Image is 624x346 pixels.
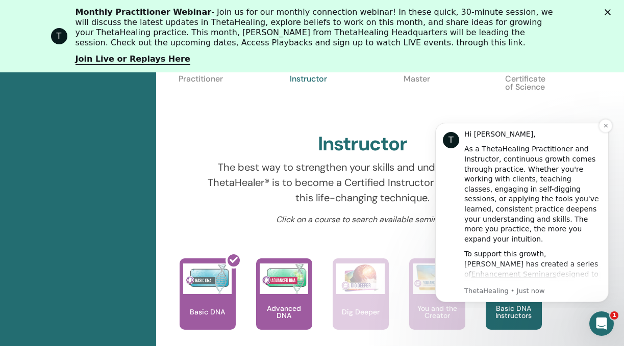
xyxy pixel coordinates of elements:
iframe: Intercom notifications message [420,114,624,308]
img: Basic DNA [183,263,232,294]
a: Join Live or Replays Here [76,54,190,65]
p: The best way to strengthen your skills and understanding as a ThetaHealer® is to become a Certifi... [207,159,518,205]
div: Profile image for ThetaHealing [51,28,67,44]
p: Certificate of Science [504,75,546,118]
p: Practitioner [179,75,221,118]
h2: Instructor [318,132,407,156]
p: Master [395,75,438,118]
p: Message from ThetaHealing, sent Just now [44,173,181,182]
p: Click on a course to search available seminars [207,214,518,226]
p: Basic DNA Instructors [486,305,542,319]
p: Advanced DNA [256,305,312,319]
img: Advanced DNA [260,263,308,294]
button: Dismiss notification [179,6,192,19]
p: You and the Creator [409,305,465,319]
p: Dig Deeper [338,308,384,315]
a: Enhancement Seminars [52,156,137,165]
p: Instructor [287,75,330,118]
div: To support this growth, [PERSON_NAME] has created a series of designed to help you refine your kn... [44,136,181,246]
img: Dig Deeper [336,263,385,294]
div: Close [605,9,615,15]
b: Monthly Practitioner Webinar [76,7,212,17]
img: You and the Creator [413,263,461,291]
div: - Join us for our monthly connection webinar! In these quick, 30-minute session, we will discuss ... [76,7,557,48]
span: 1 [610,311,618,320]
iframe: Intercom live chat [589,311,614,336]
